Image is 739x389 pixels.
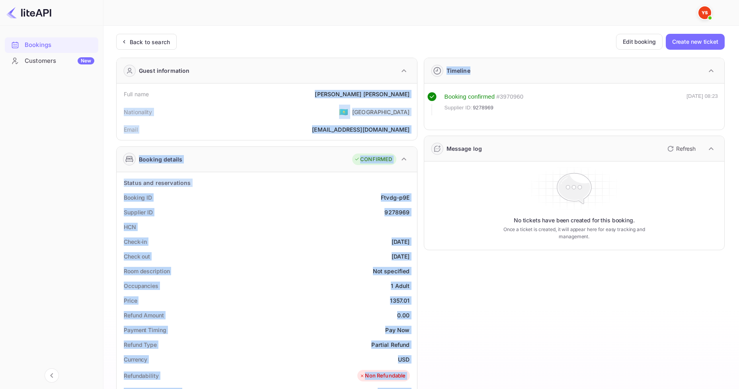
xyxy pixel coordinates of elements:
[124,267,170,275] div: Room description
[686,92,718,115] div: [DATE] 08:23
[676,144,696,153] p: Refresh
[447,144,482,153] div: Message log
[25,56,94,66] div: Customers
[371,340,409,349] div: Partial Refund
[473,104,493,112] span: 9278969
[663,142,699,155] button: Refresh
[124,371,159,380] div: Refundability
[392,252,410,261] div: [DATE]
[447,66,470,75] div: Timeline
[312,125,409,134] div: [EMAIL_ADDRESS][DOMAIN_NAME]
[78,57,94,64] div: New
[124,223,136,231] div: HCN
[124,90,149,98] div: Full name
[373,267,410,275] div: Not specified
[391,282,409,290] div: 1 Adult
[5,37,98,52] a: Bookings
[359,372,406,380] div: Non Refundable
[352,108,410,116] div: [GEOGRAPHIC_DATA]
[45,368,59,383] button: Collapse navigation
[124,326,166,334] div: Payment Timing
[397,311,410,319] div: 0.00
[5,37,98,53] div: Bookings
[124,125,138,134] div: Email
[698,6,711,19] img: Yandex Support
[354,156,392,163] div: CONFIRMED
[5,53,98,68] a: CustomersNew
[124,193,152,202] div: Booking ID
[315,90,409,98] div: [PERSON_NAME] [PERSON_NAME]
[514,216,635,224] p: No tickets have been created for this booking.
[392,237,410,246] div: [DATE]
[445,92,495,101] div: Booking confirmed
[493,226,655,240] p: Once a ticket is created, it will appear here for easy tracking and management.
[666,34,725,50] button: Create new ticket
[445,104,472,112] span: Supplier ID:
[124,208,153,216] div: Supplier ID
[398,355,409,364] div: USD
[124,252,150,261] div: Check out
[124,108,152,116] div: Nationality
[139,66,190,75] div: Guest information
[390,296,409,305] div: 1357.01
[124,237,147,246] div: Check-in
[385,326,409,334] div: Pay Now
[339,105,348,119] span: United States
[124,340,157,349] div: Refund Type
[384,208,409,216] div: 9278969
[6,6,51,19] img: LiteAPI logo
[139,155,182,163] div: Booking details
[124,355,147,364] div: Currency
[381,193,409,202] div: Ftvdg-p9E
[124,311,164,319] div: Refund Amount
[496,92,523,101] div: # 3970960
[5,53,98,69] div: CustomersNew
[130,38,170,46] div: Back to search
[124,282,158,290] div: Occupancies
[124,296,137,305] div: Price
[616,34,663,50] button: Edit booking
[25,41,94,50] div: Bookings
[124,179,191,187] div: Status and reservations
